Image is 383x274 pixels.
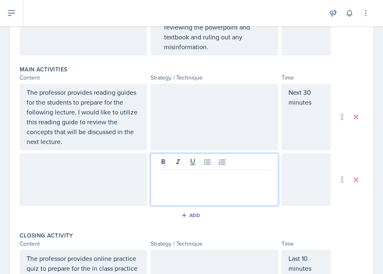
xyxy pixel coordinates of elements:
div: Time [282,240,331,248]
p: Next 30 minutes [288,87,324,107]
p: The professor provides reading guides for the students to prepare for the following lecture. I wo... [27,87,140,146]
button: Add [178,209,205,221]
div: Time [282,73,331,82]
div: Content [20,73,147,82]
p: Last 10 minutes [288,253,324,273]
div: Strategy / Technique [151,73,278,82]
label: Closing Activity [20,231,73,240]
label: Main Activities [20,65,67,73]
div: Strategy / Technique [151,240,278,248]
div: Add [183,212,201,219]
div: Content [20,240,147,248]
